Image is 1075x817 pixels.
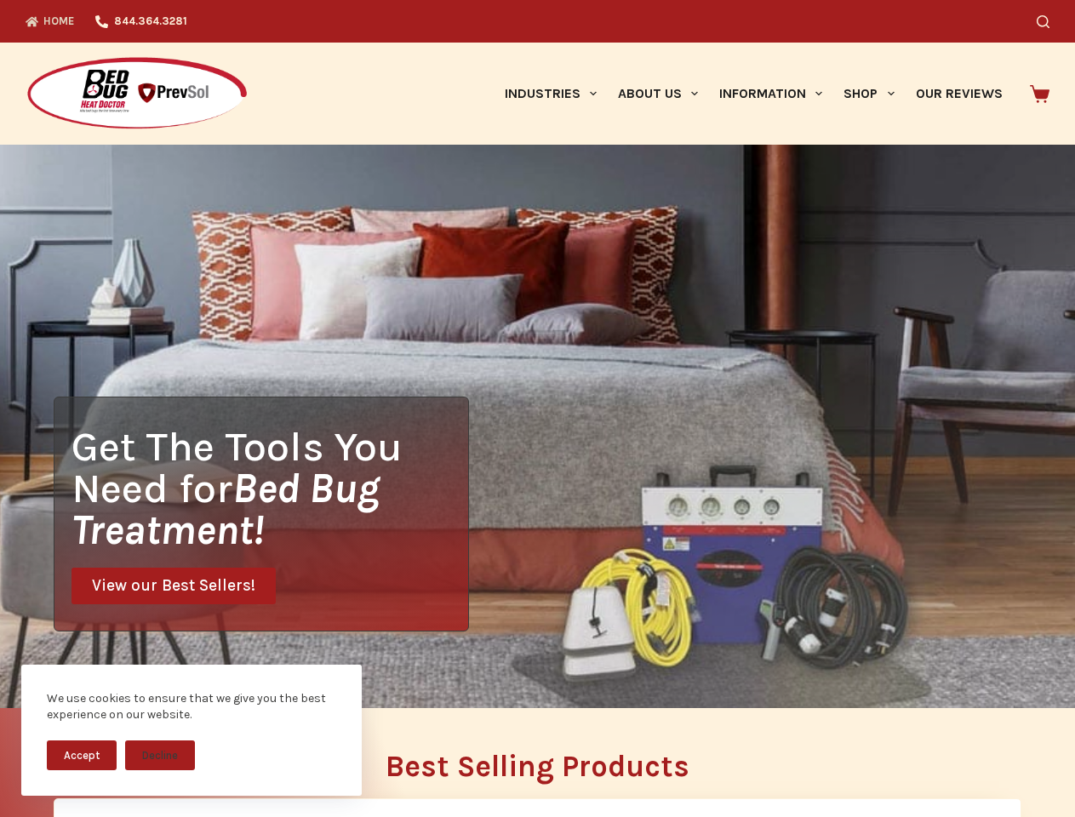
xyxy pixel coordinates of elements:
[494,43,1013,145] nav: Primary
[1037,15,1049,28] button: Search
[494,43,607,145] a: Industries
[92,578,255,594] span: View our Best Sellers!
[14,7,65,58] button: Open LiveChat chat widget
[47,740,117,770] button: Accept
[125,740,195,770] button: Decline
[905,43,1013,145] a: Our Reviews
[607,43,708,145] a: About Us
[47,690,336,723] div: We use cookies to ensure that we give you the best experience on our website.
[54,751,1021,781] h2: Best Selling Products
[71,426,468,551] h1: Get The Tools You Need for
[71,568,276,604] a: View our Best Sellers!
[26,56,249,132] img: Prevsol/Bed Bug Heat Doctor
[71,464,380,554] i: Bed Bug Treatment!
[833,43,905,145] a: Shop
[709,43,833,145] a: Information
